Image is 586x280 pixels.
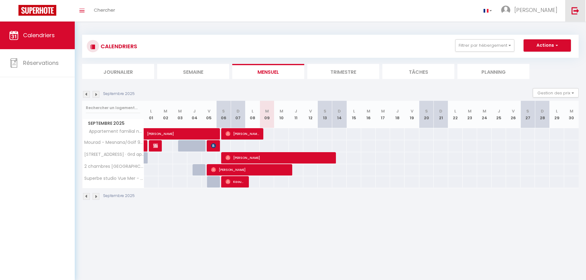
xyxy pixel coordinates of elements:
th: 26 [506,101,520,128]
li: Mensuel [232,64,304,79]
img: ... [501,6,510,15]
th: 08 [245,101,260,128]
p: Septembre 2025 [103,91,135,97]
abbr: M [367,108,370,114]
abbr: S [222,108,225,114]
span: 2 chambres [GEOGRAPHIC_DATA] [83,164,145,169]
th: 25 [492,101,506,128]
button: Actions [524,39,571,52]
abbr: D [338,108,341,114]
th: 30 [564,101,579,128]
p: Septembre 2025 [103,193,135,199]
h3: CALENDRIERS [99,39,137,53]
span: [PERSON_NAME] [211,140,216,152]
li: Planning [457,64,529,79]
abbr: M [381,108,385,114]
abbr: S [526,108,529,114]
span: Appartement familial neuf [83,128,145,135]
th: 20 [419,101,434,128]
abbr: V [309,108,312,114]
abbr: L [150,108,152,114]
span: Superbe studio Vue Mer - Corniche Malabata, Clim [83,176,145,181]
th: 23 [463,101,477,128]
span: Septembre 2025 [82,119,144,128]
span: Mourad - Mesnana/Golf 9593305513 · Mesnana Golf : Fully Eq. 2BR Apt. Smart Price! [83,140,145,145]
a: [PERSON_NAME] [144,128,158,140]
span: [PERSON_NAME] [211,164,288,175]
span: Calendriers [23,31,55,39]
button: Filtrer par hébergement [455,39,514,52]
abbr: L [454,108,456,114]
abbr: M [265,108,269,114]
th: 19 [405,101,419,128]
abbr: D [541,108,544,114]
th: 21 [434,101,448,128]
abbr: J [498,108,500,114]
span: Chercher [94,7,115,13]
th: 10 [274,101,289,128]
th: 04 [187,101,202,128]
abbr: M [178,108,182,114]
span: Kaouthar El Amrani [225,176,245,187]
abbr: M [280,108,283,114]
th: 13 [318,101,332,128]
abbr: V [411,108,413,114]
abbr: V [512,108,515,114]
th: 15 [347,101,361,128]
th: 14 [332,101,347,128]
input: Rechercher un logement... [86,102,140,113]
li: Tâches [382,64,454,79]
th: 06 [216,101,231,128]
li: Semaine [157,64,229,79]
button: Gestion des prix [533,88,579,97]
th: 01 [144,101,158,128]
th: 28 [535,101,549,128]
abbr: S [425,108,428,114]
abbr: M [164,108,167,114]
th: 02 [158,101,173,128]
th: 05 [202,101,216,128]
th: 24 [477,101,492,128]
th: 09 [260,101,274,128]
span: [PERSON_NAME] [147,125,218,136]
abbr: L [556,108,558,114]
span: [PERSON_NAME] [153,140,158,152]
th: 11 [289,101,303,128]
th: 07 [231,101,245,128]
th: 22 [448,101,463,128]
abbr: J [295,108,297,114]
img: Super Booking [18,5,56,16]
th: 27 [520,101,535,128]
li: Journalier [82,64,154,79]
th: 29 [550,101,564,128]
th: 03 [173,101,187,128]
abbr: M [468,108,472,114]
abbr: M [483,108,486,114]
th: 12 [303,101,318,128]
span: [PERSON_NAME] [225,152,332,164]
span: Réservations [23,59,59,67]
abbr: J [396,108,399,114]
abbr: M [570,108,573,114]
th: 17 [376,101,390,128]
abbr: L [252,108,253,114]
abbr: J [193,108,196,114]
button: Ouvrir le widget de chat LiveChat [5,2,23,21]
abbr: D [237,108,240,114]
span: [PERSON_NAME] [225,128,259,140]
span: [STREET_ADDRESS] · Grd appart cosy 3 ch. terrasse/clim centre [GEOGRAPHIC_DATA] [83,152,145,157]
span: [PERSON_NAME] [514,6,557,14]
abbr: V [208,108,210,114]
abbr: S [324,108,326,114]
th: 16 [361,101,376,128]
li: Trimestre [307,64,379,79]
img: logout [572,7,579,14]
abbr: L [353,108,355,114]
abbr: D [439,108,442,114]
th: 18 [390,101,405,128]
